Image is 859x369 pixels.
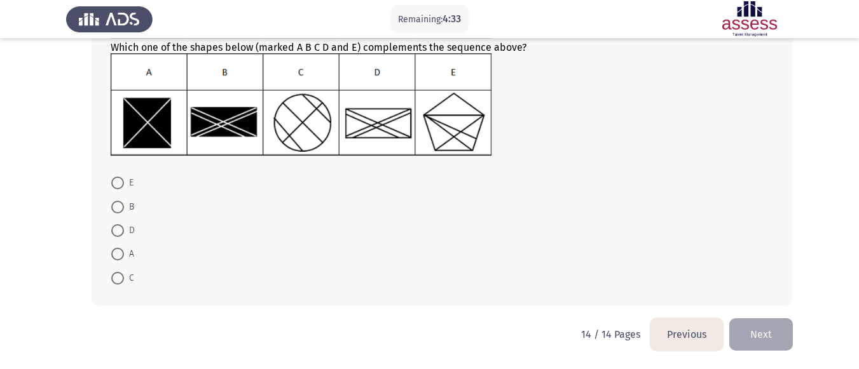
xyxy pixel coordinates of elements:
p: 14 / 14 Pages [581,328,640,340]
button: load next page [729,318,793,351]
span: D [124,223,135,238]
span: B [124,199,134,215]
img: UkFYYl8wMDFfQi5wbmcxNjkxMjI3NTEyMjk4.png [111,53,492,156]
button: load previous page [650,318,723,351]
span: A [124,246,134,262]
img: Assess Talent Management logo [66,1,153,37]
p: Remaining: [398,11,461,27]
span: C [124,271,134,286]
span: E [124,175,134,191]
img: Assessment logo of ASSESS Focus 4 Module Assessment (EN/AR) (Basic - IB) [706,1,793,37]
span: 4:33 [443,13,461,25]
